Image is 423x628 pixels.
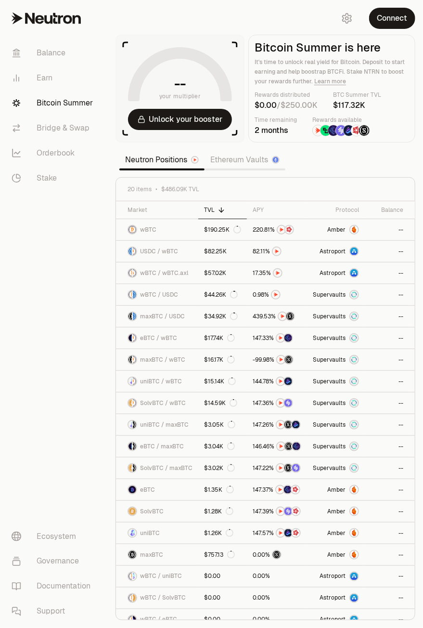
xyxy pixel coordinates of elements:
img: NTRN [313,125,323,136]
span: wBTC / uniBTC [140,573,182,580]
a: NTRNBedrock Diamonds [247,371,307,392]
a: $3.02K [198,458,247,479]
a: wBTC LogoSolvBTC LogowBTC / SolvBTC [116,588,198,609]
button: NTRNEtherFi PointsMars Fragments [253,485,301,495]
a: uniBTC LogouniBTC [116,523,198,544]
button: Unlock your booster [128,109,232,130]
span: Supervaults [313,464,346,472]
div: $17.74K [204,334,235,342]
a: -- [365,262,409,284]
span: USDC / wBTC [140,248,178,255]
a: SupervaultsSupervaults [307,327,365,349]
button: NTRNMars Fragments [253,225,301,235]
span: your multiplier [159,92,201,101]
img: maxBTC Logo [133,421,136,429]
button: NTRNStructured Points [253,355,301,365]
img: Supervaults [350,399,358,407]
div: $190.25K [204,226,241,234]
p: Time remaining [255,115,297,125]
img: NTRN [272,291,280,299]
img: NTRN [277,399,284,407]
p: BTC Summer TVL [333,90,381,100]
a: maxBTC LogowBTC LogomaxBTC / wBTC [116,349,198,370]
img: Mars Fragments [285,226,293,234]
span: Astroport [320,573,346,580]
p: It's time to unlock real yield for Bitcoin. Deposit to start earning and help boostrap BTCFi. Sta... [255,57,409,86]
a: Orderbook [4,141,104,166]
img: wBTC Logo [128,573,132,580]
img: Mars Fragments [292,508,300,515]
button: NTRNStructured PointsSolv Points [253,463,301,473]
img: EtherFi Points [328,125,339,136]
a: -- [365,219,409,240]
a: -- [365,544,409,565]
a: USDC LogowBTC LogoUSDC / wBTC [116,241,198,262]
a: $44.26K [198,284,247,305]
div: / [255,100,318,111]
a: eBTC LogomaxBTC LogoeBTC / maxBTC [116,436,198,457]
img: NTRN [277,443,285,450]
a: Bridge & Swap [4,116,104,141]
a: -- [365,392,409,414]
img: NTRN [278,226,285,234]
span: Amber [327,226,346,234]
span: wBTC / USDC [140,291,178,299]
img: NTRN [277,529,284,537]
div: Market [128,206,192,214]
span: SolvBTC / maxBTC [140,464,192,472]
span: eBTC / maxBTC [140,443,184,450]
a: wBTC LogoUSDC LogowBTC / USDC [116,284,198,305]
img: Lombard Lux [320,125,331,136]
h1: -- [175,76,186,92]
a: NTRNStructured Points [247,349,307,370]
a: NTRNEtherFi Points [247,327,307,349]
img: Supervaults [350,356,358,364]
a: NTRNBedrock DiamondsMars Fragments [247,523,307,544]
a: SolvBTC LogowBTC LogoSolvBTC / wBTC [116,392,198,414]
span: SolvBTC / wBTC [140,399,186,407]
button: NTRNStructured PointsBedrock Diamonds [253,420,301,430]
img: NTRN [277,334,284,342]
img: wBTC.axl Logo [133,269,136,277]
div: $3.05K [204,421,235,429]
img: Mars Fragments [351,125,362,136]
a: Structured Points [247,544,307,565]
a: SupervaultsSupervaults [307,371,365,392]
img: Bedrock Diamonds [284,529,292,537]
div: $14.59K [204,399,237,407]
a: $0.00 [198,588,247,609]
span: uniBTC [140,529,160,537]
div: $1.26K [204,529,233,537]
h2: Bitcoin Summer is here [255,41,409,54]
img: maxBTC Logo [128,551,136,559]
img: Amber [350,508,358,515]
img: Solv Points [284,399,292,407]
div: $1.35K [204,486,234,494]
div: $3.04K [204,443,235,450]
span: maxBTC [140,551,163,559]
a: $3.05K [198,414,247,435]
img: Supervaults [350,313,358,320]
button: NTRNStructured Points [253,312,301,321]
div: $0.00 [204,573,220,580]
img: wBTC Logo [128,226,136,234]
img: NTRN [279,313,286,320]
img: eBTC Logo [128,443,132,450]
img: Neutron Logo [192,157,198,163]
div: $44.26K [204,291,238,299]
span: Astroport [320,616,346,624]
img: NTRN [274,269,282,277]
a: Governance [4,549,104,574]
button: NTRNBedrock DiamondsMars Fragments [253,528,301,538]
a: NTRNStructured PointsEtherFi Points [247,436,307,457]
span: Amber [327,486,346,494]
a: Learn more [314,78,346,85]
div: $3.02K [204,464,235,472]
a: -- [365,371,409,392]
span: $486.09K TVL [161,185,199,193]
a: wBTC LogowBTC.axl LogowBTC / wBTC.axl [116,262,198,284]
div: $0.00 [204,594,220,602]
div: Balance [371,206,403,214]
img: uniBTC Logo [128,378,132,385]
span: Supervaults [313,399,346,407]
